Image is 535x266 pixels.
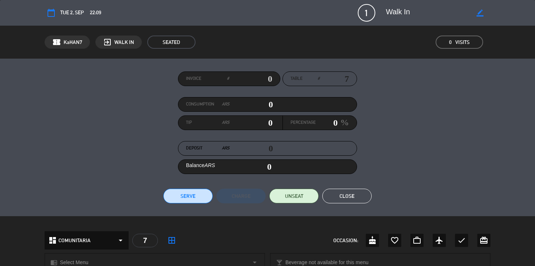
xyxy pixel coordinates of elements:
[205,162,215,168] em: ARS
[368,236,377,245] i: cake
[116,236,125,245] i: arrow_drop_down
[163,189,213,203] button: Serve
[413,236,421,245] i: work_outline
[186,161,215,170] label: Balance
[291,119,316,126] label: Percentage
[45,6,58,19] button: calendar_today
[186,75,229,82] label: Invoice
[479,236,488,245] i: card_giftcard
[103,38,112,47] i: exit_to_app
[186,145,229,152] label: Deposit
[132,234,158,247] div: 7
[167,236,176,245] i: border_all
[449,38,452,47] span: 0
[390,236,399,245] i: favorite_border
[318,75,320,82] em: #
[90,8,101,17] span: 22:09
[358,4,375,22] span: 1
[64,38,82,47] span: KaHAN7
[186,119,229,126] label: Tip
[269,189,319,203] button: UNSEAT
[58,236,91,245] span: COMUNITARIA
[285,192,303,200] span: UNSEAT
[52,38,61,47] span: confirmation_number
[222,101,229,108] em: ARS
[338,115,349,130] em: %
[455,38,470,47] em: Visits
[222,145,229,152] em: ARS
[276,259,283,266] i: local_bar
[114,38,134,47] span: WALK IN
[48,236,57,245] i: dashboard
[291,75,303,82] span: Table
[322,189,372,203] button: Close
[216,189,266,203] button: Charge
[316,117,338,128] input: 0
[229,117,273,128] input: 0
[457,236,466,245] i: check
[60,8,84,17] span: Tue 2, Sep
[186,101,229,108] label: Consumption
[147,36,196,49] span: SEATED
[222,119,229,126] em: ARS
[229,99,273,110] input: 0
[435,236,444,245] i: airplanemode_active
[50,259,57,266] i: chrome_reader_mode
[229,73,272,84] input: 0
[227,75,229,82] em: #
[333,236,358,245] span: OCCASION:
[477,10,483,16] i: border_color
[47,8,56,17] i: calendar_today
[320,73,349,84] input: number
